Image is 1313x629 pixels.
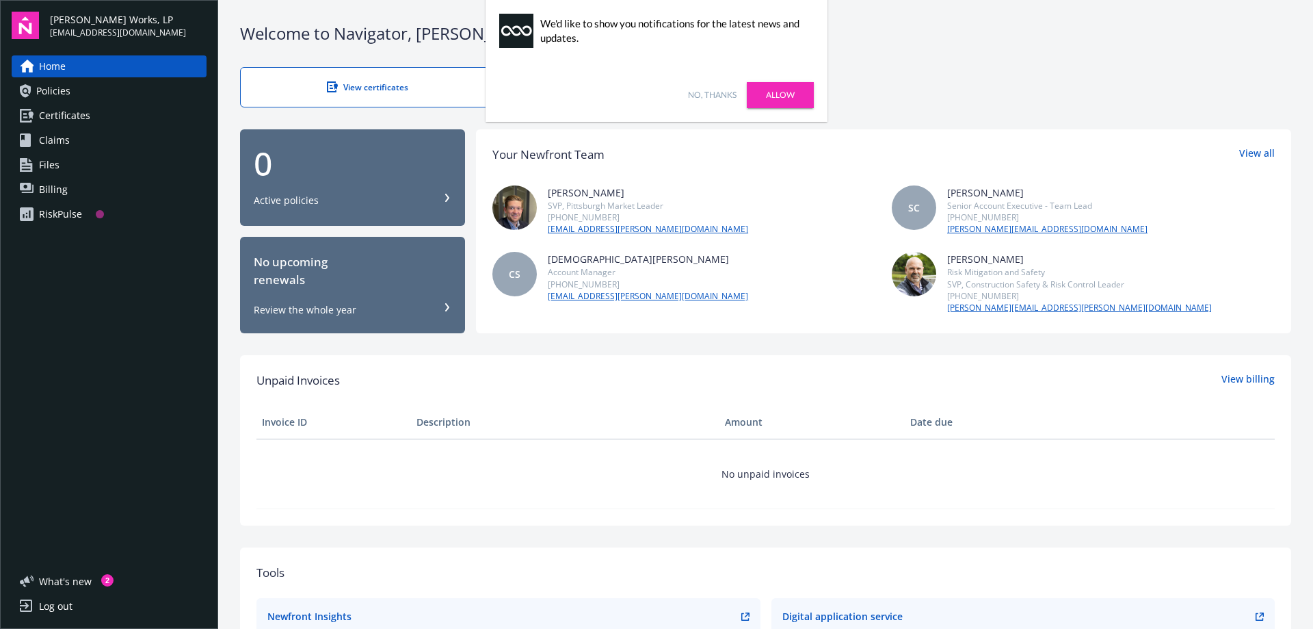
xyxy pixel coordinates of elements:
[411,406,719,439] th: Description
[50,27,186,39] span: [EMAIL_ADDRESS][DOMAIN_NAME]
[240,237,465,333] button: No upcomingrenewalsReview the whole year
[947,185,1148,200] div: [PERSON_NAME]
[548,290,748,303] a: [EMAIL_ADDRESS][PERSON_NAME][DOMAIN_NAME]
[947,211,1148,223] div: [PHONE_NUMBER]
[254,147,451,180] div: 0
[1239,146,1275,164] a: View all
[947,266,1212,278] div: Risk Mitigation and Safety
[548,266,748,278] div: Account Manager
[240,129,465,226] button: 0Active policies
[492,146,605,164] div: Your Newfront Team
[12,105,207,127] a: Certificates
[50,12,186,27] span: [PERSON_NAME] Works, LP
[540,16,807,45] div: We'd like to show you notifications for the latest news and updates.
[548,279,748,290] div: [PHONE_NUMBER]
[548,223,748,235] a: [EMAIL_ADDRESS][PERSON_NAME][DOMAIN_NAME]
[256,372,340,389] span: Unpaid Invoices
[509,267,520,281] span: CS
[39,55,66,77] span: Home
[548,211,748,223] div: [PHONE_NUMBER]
[12,203,207,225] a: RiskPulse
[39,203,82,225] div: RiskPulse
[240,22,1291,45] div: Welcome to Navigator , [PERSON_NAME]
[50,12,207,39] button: [PERSON_NAME] Works, LP[EMAIL_ADDRESS][DOMAIN_NAME]
[12,154,207,176] a: Files
[12,80,207,102] a: Policies
[268,81,466,93] div: View certificates
[548,185,748,200] div: [PERSON_NAME]
[254,253,451,290] div: No upcoming renewals
[688,89,737,101] a: No, thanks
[39,179,68,201] span: Billing
[256,564,1275,582] div: Tools
[12,574,114,589] button: What's new2
[1221,372,1275,389] a: View billing
[39,129,70,151] span: Claims
[747,82,814,108] a: Allow
[492,185,537,230] img: photo
[12,179,207,201] a: Billing
[947,200,1148,211] div: Senior Account Executive - Team Lead
[947,290,1212,302] div: [PHONE_NUMBER]
[254,194,319,207] div: Active policies
[947,252,1212,266] div: [PERSON_NAME]
[947,302,1212,314] a: [PERSON_NAME][EMAIL_ADDRESS][PERSON_NAME][DOMAIN_NAME]
[39,595,72,617] div: Log out
[947,223,1148,235] a: [PERSON_NAME][EMAIL_ADDRESS][DOMAIN_NAME]
[267,609,352,624] div: Newfront Insights
[12,12,39,39] img: navigator-logo.svg
[12,129,207,151] a: Claims
[892,252,936,296] img: photo
[39,154,59,176] span: Files
[101,574,114,587] div: 2
[548,200,748,211] div: SVP, Pittsburgh Market Leader
[548,252,748,266] div: [DEMOGRAPHIC_DATA][PERSON_NAME]
[947,279,1212,290] div: SVP, Construction Safety & Risk Control Leader
[256,406,411,439] th: Invoice ID
[254,303,356,317] div: Review the whole year
[256,439,1275,509] td: No unpaid invoices
[39,574,92,589] span: What ' s new
[240,67,494,107] a: View certificates
[908,201,920,215] span: SC
[782,609,903,624] div: Digital application service
[36,80,70,102] span: Policies
[719,406,905,439] th: Amount
[12,55,207,77] a: Home
[39,105,90,127] span: Certificates
[905,406,1059,439] th: Date due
